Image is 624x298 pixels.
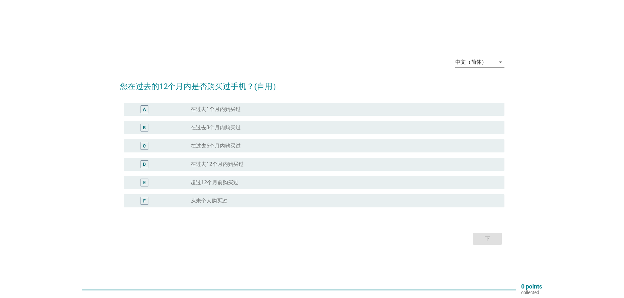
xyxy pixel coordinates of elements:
[191,106,241,113] label: 在过去1个月内购买过
[521,284,542,289] p: 0 points
[143,124,146,131] div: B
[191,198,227,204] label: 从未个人购买过
[143,197,146,204] div: F
[521,289,542,295] p: collected
[455,59,487,65] div: 中文（简体）
[191,179,238,186] label: 超过12个月前购买过
[191,124,241,131] label: 在过去3个月内购买过
[120,74,504,92] h2: 您在过去的12个月内是否购买过手机？(自用）
[191,143,241,149] label: 在过去6个月内购买过
[191,161,244,167] label: 在过去12个月内购买过
[143,142,146,149] div: C
[143,161,146,167] div: D
[497,58,504,66] i: arrow_drop_down
[143,179,146,186] div: E
[143,106,146,113] div: A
